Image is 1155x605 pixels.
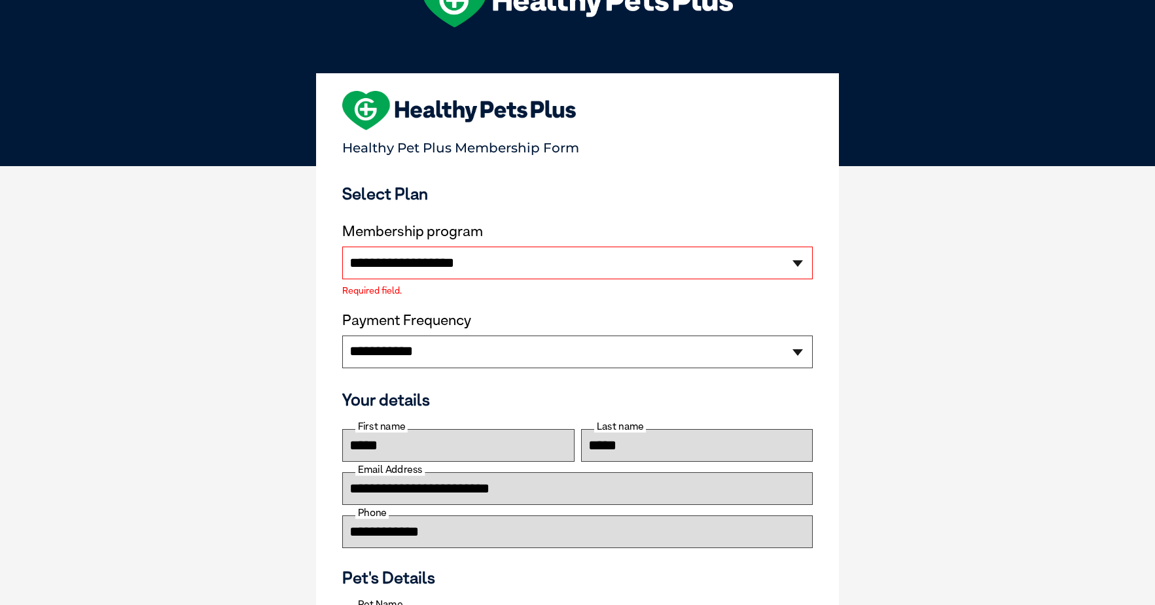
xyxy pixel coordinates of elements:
[355,464,425,475] label: Email Address
[342,390,813,409] h3: Your details
[594,421,646,432] label: Last name
[355,507,389,519] label: Phone
[355,421,408,432] label: First name
[342,91,576,130] img: heart-shape-hpp-logo-large.png
[342,184,813,203] h3: Select Plan
[342,134,813,156] p: Healthy Pet Plus Membership Form
[342,286,813,295] label: Required field.
[337,568,818,587] h3: Pet's Details
[342,223,813,240] label: Membership program
[342,312,471,329] label: Payment Frequency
